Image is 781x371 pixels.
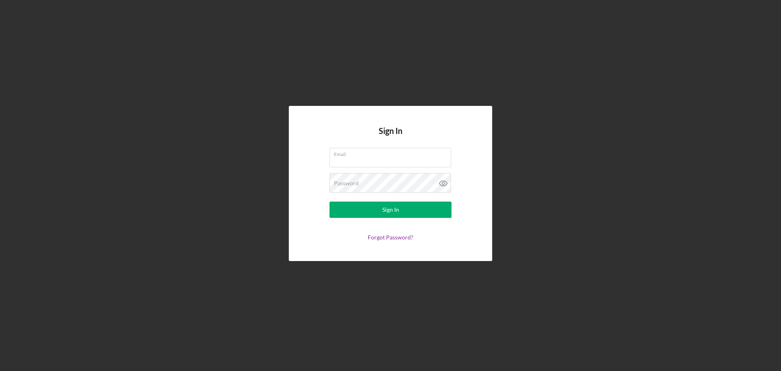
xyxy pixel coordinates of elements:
[382,202,399,218] div: Sign In
[334,148,451,157] label: Email
[368,234,413,241] a: Forgot Password?
[379,126,402,148] h4: Sign In
[334,180,359,187] label: Password
[329,202,452,218] button: Sign In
